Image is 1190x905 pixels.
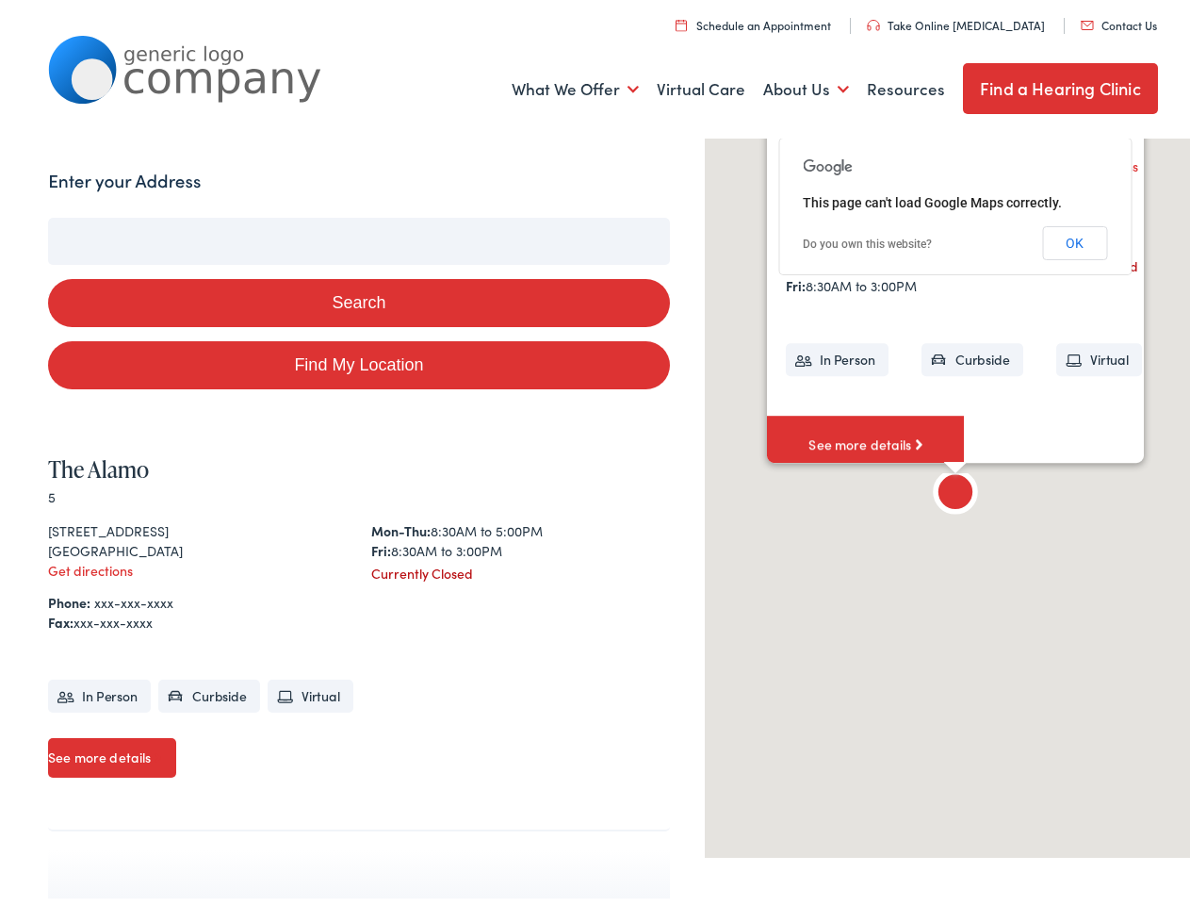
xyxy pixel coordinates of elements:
[921,337,1023,370] li: Curbside
[371,516,431,535] strong: Mon-Thu:
[867,49,945,119] a: Resources
[48,336,669,384] a: Find My Location
[963,58,1158,108] a: Find a Hearing Clinic
[48,516,347,535] div: [STREET_ADDRESS]
[803,189,1062,205] span: This page can't load Google Maps correctly.
[94,587,173,606] a: xxx-xxx-xxxx
[268,674,353,707] li: Virtual
[867,14,880,25] img: utility icon
[1042,221,1107,255] button: OK
[786,251,1000,290] div: 8:30AM to 5:00PM 8:30AM to 3:00PM
[676,11,831,27] a: Schedule an Appointment
[867,11,1045,27] a: Take Online [MEDICAL_DATA]
[1053,151,1138,170] a: Get directions
[803,232,932,245] a: Do you own this website?
[512,49,639,119] a: What We Offer
[1036,251,1138,271] div: Currently Closed
[676,13,687,25] img: utility icon
[48,587,90,606] strong: Phone:
[786,337,888,370] li: In Person
[48,482,150,501] span: 5
[786,271,806,289] strong: Fri:
[371,535,391,554] strong: Fri:
[1056,337,1142,370] li: Virtual
[48,535,347,555] div: [GEOGRAPHIC_DATA]
[1081,11,1157,27] a: Contact Us
[371,558,670,578] div: Currently Closed
[48,212,669,259] input: Enter your address or zip code
[48,448,149,479] a: The Alamo
[767,410,964,469] a: See more details
[48,273,669,321] button: Search
[48,674,151,707] li: In Person
[763,49,849,119] a: About Us
[48,607,669,627] div: xxx-xxx-xxxx
[1081,15,1094,25] img: utility icon
[371,516,670,555] div: 8:30AM to 5:00PM 8:30AM to 3:00PM
[48,732,176,772] a: See more details
[48,162,201,189] label: Enter your Address
[657,49,745,119] a: Virtual Care
[933,468,978,513] div: The Alamo
[48,555,133,574] a: Get directions
[158,674,260,707] li: Curbside
[48,607,73,626] strong: Fax:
